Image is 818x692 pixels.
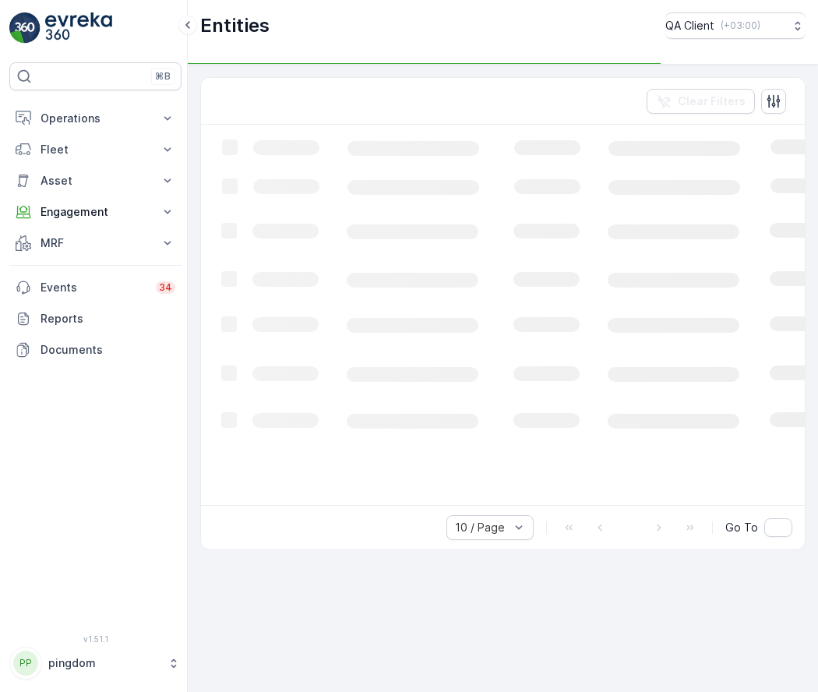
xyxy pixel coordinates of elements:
[725,520,758,535] span: Go To
[9,647,182,680] button: PPpingdom
[9,165,182,196] button: Asset
[9,634,182,644] span: v 1.51.1
[647,89,755,114] button: Clear Filters
[9,303,182,334] a: Reports
[41,142,150,157] p: Fleet
[9,134,182,165] button: Fleet
[665,12,806,39] button: QA Client(+03:00)
[41,280,146,295] p: Events
[9,272,182,303] a: Events34
[678,94,746,109] p: Clear Filters
[41,342,175,358] p: Documents
[155,70,171,83] p: ⌘B
[41,111,150,126] p: Operations
[13,651,38,676] div: PP
[159,281,172,294] p: 34
[9,103,182,134] button: Operations
[41,204,150,220] p: Engagement
[9,12,41,44] img: logo
[665,18,714,34] p: QA Client
[9,196,182,228] button: Engagement
[41,235,150,251] p: MRF
[41,311,175,327] p: Reports
[45,12,112,44] img: logo_light-DOdMpM7g.png
[9,334,182,365] a: Documents
[721,19,760,32] p: ( +03:00 )
[200,13,270,38] p: Entities
[48,655,160,671] p: pingdom
[9,228,182,259] button: MRF
[41,173,150,189] p: Asset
